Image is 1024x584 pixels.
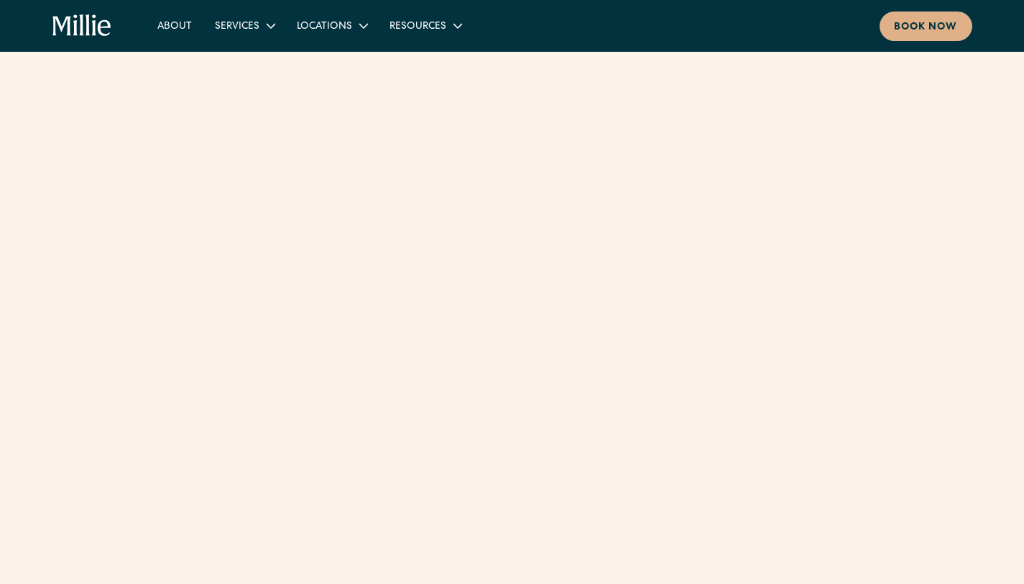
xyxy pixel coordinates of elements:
[285,14,378,37] div: Locations
[389,19,446,35] div: Resources
[215,19,259,35] div: Services
[52,14,112,37] a: home
[297,19,352,35] div: Locations
[203,14,285,37] div: Services
[880,12,972,41] a: Book now
[146,14,203,37] a: About
[894,20,958,35] div: Book now
[378,14,472,37] div: Resources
